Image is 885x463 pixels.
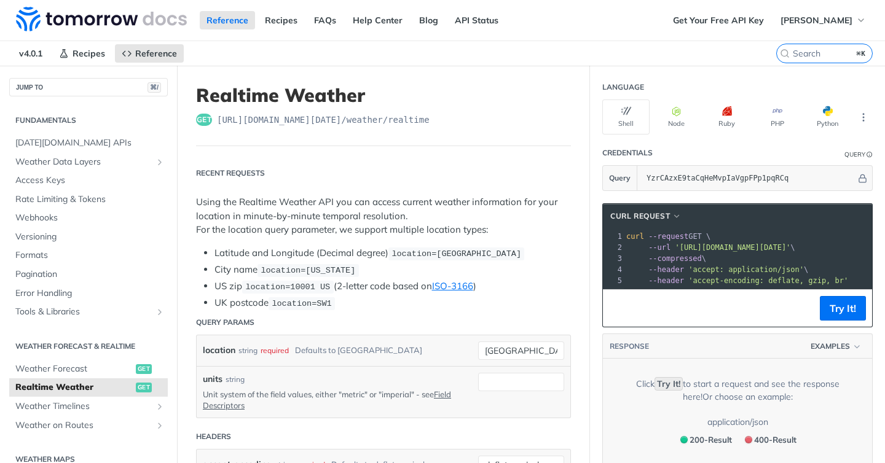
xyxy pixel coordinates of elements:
[602,82,644,93] div: Language
[9,341,168,352] h2: Weather Forecast & realtime
[15,419,152,432] span: Weather on Routes
[602,99,650,134] button: Shell
[626,243,795,252] span: \
[238,341,258,359] div: string
[9,228,168,246] a: Versioning
[432,280,473,292] a: ISO-3166
[626,265,808,274] span: \
[214,263,571,277] li: City name
[9,78,168,96] button: JUMP TO⌘/
[217,114,430,126] span: https://api.tomorrow.io/v4/weather/realtime
[155,157,165,167] button: Show subpages for Weather Data Layers
[688,276,848,285] span: 'accept-encoding: deflate, gzip, br'
[15,363,133,375] span: Weather Forecast
[214,246,571,260] li: Latitude and Longitude (Decimal degree)
[9,265,168,284] a: Pagination
[115,44,184,63] a: Reference
[155,402,165,411] button: Show subpages for Weather Timelines
[9,153,168,171] a: Weather Data LayersShow subpages for Weather Data Layers
[603,166,637,190] button: Query
[73,48,105,59] span: Recipes
[844,150,873,159] div: QueryInformation
[603,242,624,253] div: 2
[196,114,212,126] span: get
[9,397,168,416] a: Weather TimelinesShow subpages for Weather Timelines
[136,364,152,374] span: get
[52,44,112,63] a: Recipes
[675,243,790,252] span: '[URL][DOMAIN_NAME][DATE]'
[391,249,521,259] span: location=[GEOGRAPHIC_DATA]
[258,11,304,29] a: Recipes
[606,210,686,222] button: cURL Request
[155,421,165,430] button: Show subpages for Weather on Routes
[739,432,801,448] button: 400400-Result
[15,400,152,413] span: Weather Timelines
[609,173,631,184] span: Query
[858,112,869,123] svg: More ellipsis
[9,115,168,126] h2: Fundamentals
[196,195,571,237] p: Using the Realtime Weather API you can access current weather information for your location in mi...
[621,378,854,403] div: Click to start a request and see the response here! Or choose an example:
[610,211,670,222] span: cURL Request
[9,209,168,227] a: Webhooks
[203,389,451,410] a: Field Descriptors
[603,275,624,286] div: 5
[690,435,732,445] span: 200 - Result
[15,212,165,224] span: Webhooks
[15,231,165,243] span: Versioning
[196,168,265,179] div: Recent Requests
[754,435,796,445] span: 400 - Result
[820,296,866,321] button: Try It!
[626,254,706,263] span: \
[214,279,571,294] li: US zip (2-letter code based on )
[9,360,168,378] a: Weather Forecastget
[226,374,245,385] div: string
[15,287,165,300] span: Error Handling
[203,389,460,411] p: Unit system of the field values, either "metric" or "imperial" - see
[640,166,856,190] input: apikey
[203,373,222,386] label: units
[655,377,683,391] code: Try It!
[9,171,168,190] a: Access Keys
[15,193,165,206] span: Rate Limiting & Tokens
[707,416,768,429] div: application/json
[15,381,133,394] span: Realtime Weather
[609,340,650,352] button: RESPONSE
[196,317,254,328] div: Query Params
[626,232,644,241] span: curl
[214,296,571,310] li: UK postcode
[806,340,866,352] button: Examples
[648,232,688,241] span: --request
[15,174,165,187] span: Access Keys
[867,152,873,158] i: Information
[856,172,869,184] button: Hide
[196,431,231,442] div: Headers
[811,341,850,352] span: Examples
[196,84,571,106] h1: Realtime Weather
[261,341,289,359] div: required
[753,99,801,134] button: PHP
[780,49,790,58] svg: Search
[680,436,688,443] span: 200
[603,231,624,242] div: 1
[844,150,865,159] div: Query
[9,246,168,265] a: Formats
[9,190,168,209] a: Rate Limiting & Tokens
[648,265,684,274] span: --header
[448,11,505,29] a: API Status
[15,306,152,318] span: Tools & Libraries
[703,99,750,134] button: Ruby
[203,341,235,359] label: location
[9,303,168,321] a: Tools & LibrariesShow subpages for Tools & Libraries
[688,265,804,274] span: 'accept: application/json'
[804,99,851,134] button: Python
[603,253,624,264] div: 3
[666,11,771,29] a: Get Your Free API Key
[674,432,736,448] button: 200200-Result
[136,383,152,392] span: get
[295,341,422,359] div: Defaults to [GEOGRAPHIC_DATA]
[155,307,165,317] button: Show subpages for Tools & Libraries
[745,436,752,443] span: 400
[200,11,255,29] a: Reference
[147,82,161,93] span: ⌘/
